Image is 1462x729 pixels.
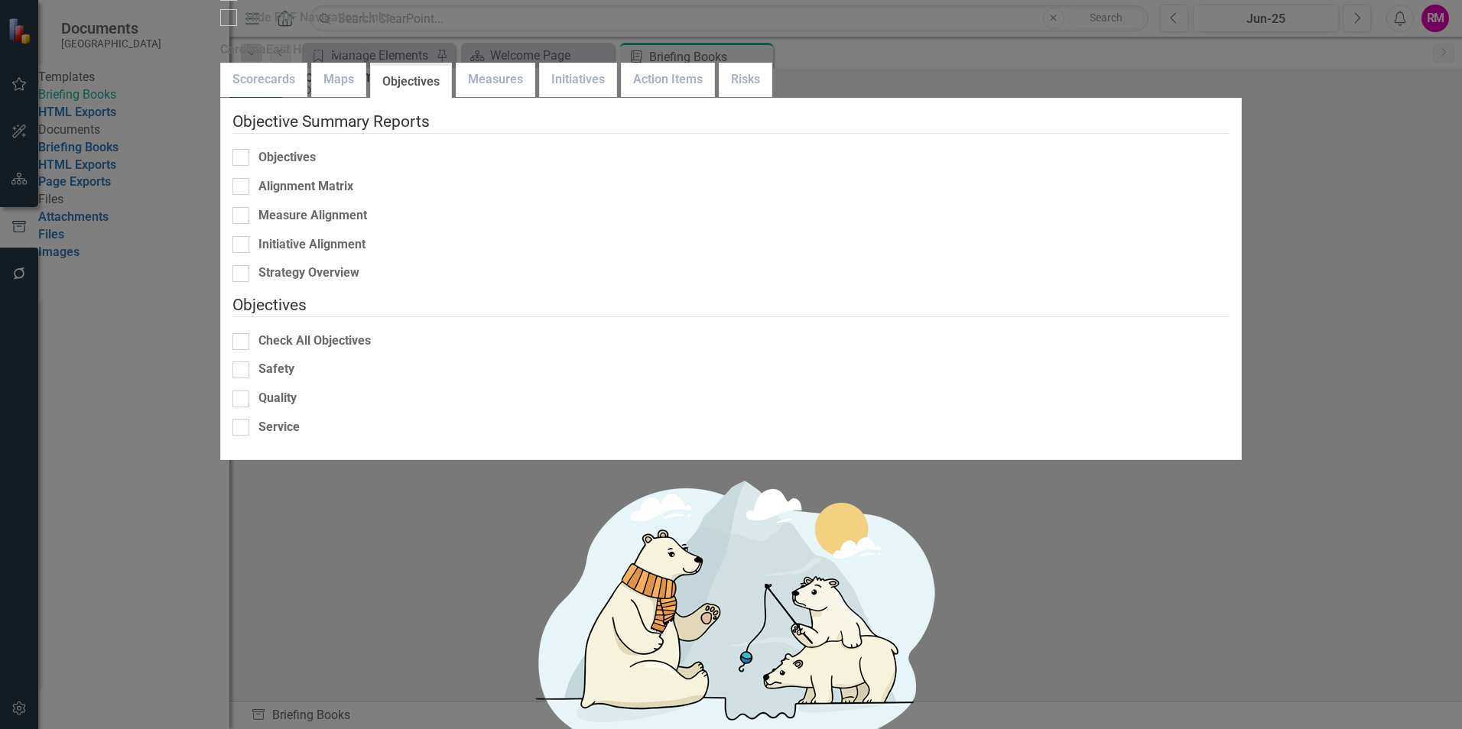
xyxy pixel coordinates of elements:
[258,236,365,254] div: Initiative Alignment
[258,361,294,378] div: Safety
[622,63,714,96] a: Action Items
[540,63,616,96] a: Initiatives
[221,63,307,96] a: Scorecards
[720,63,772,96] a: Risks
[456,63,534,96] a: Measures
[232,110,1230,134] legend: Objective Summary Reports
[258,149,316,167] div: Objectives
[258,390,297,407] div: Quality
[232,293,1230,317] legend: Objectives
[371,66,451,99] a: Objectives
[312,63,365,96] a: Maps
[258,207,367,225] div: Measure Alignment
[246,9,391,27] div: Hide PDF Navigation Links
[258,419,300,436] div: Service
[258,332,371,350] div: Check All Objectives
[258,264,359,282] div: Strategy Overview
[258,178,353,196] div: Alignment Matrix
[220,41,1243,59] label: CarolinaEast Heath System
